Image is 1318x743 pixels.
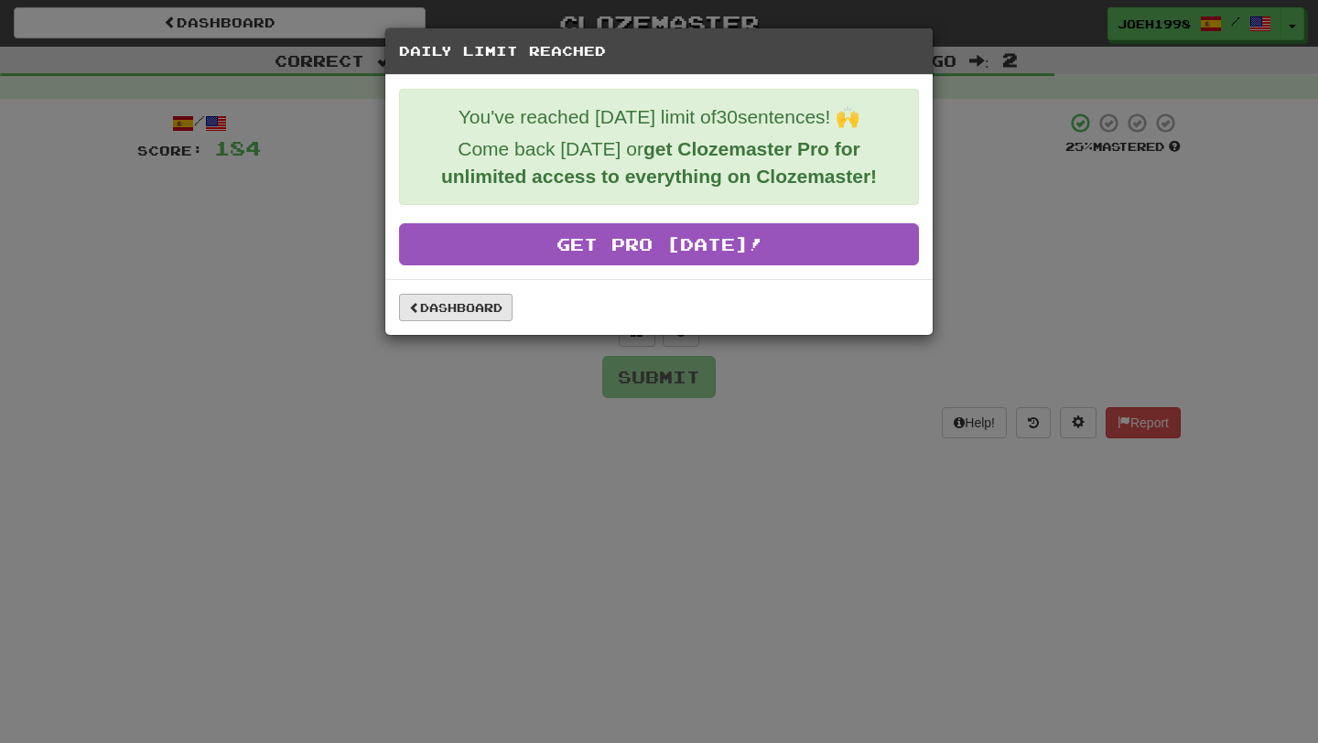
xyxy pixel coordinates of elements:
[414,135,904,190] p: Come back [DATE] or
[399,42,919,60] h5: Daily Limit Reached
[399,294,513,321] a: Dashboard
[441,138,877,187] strong: get Clozemaster Pro for unlimited access to everything on Clozemaster!
[414,103,904,131] p: You've reached [DATE] limit of 30 sentences! 🙌
[399,223,919,265] a: Get Pro [DATE]!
